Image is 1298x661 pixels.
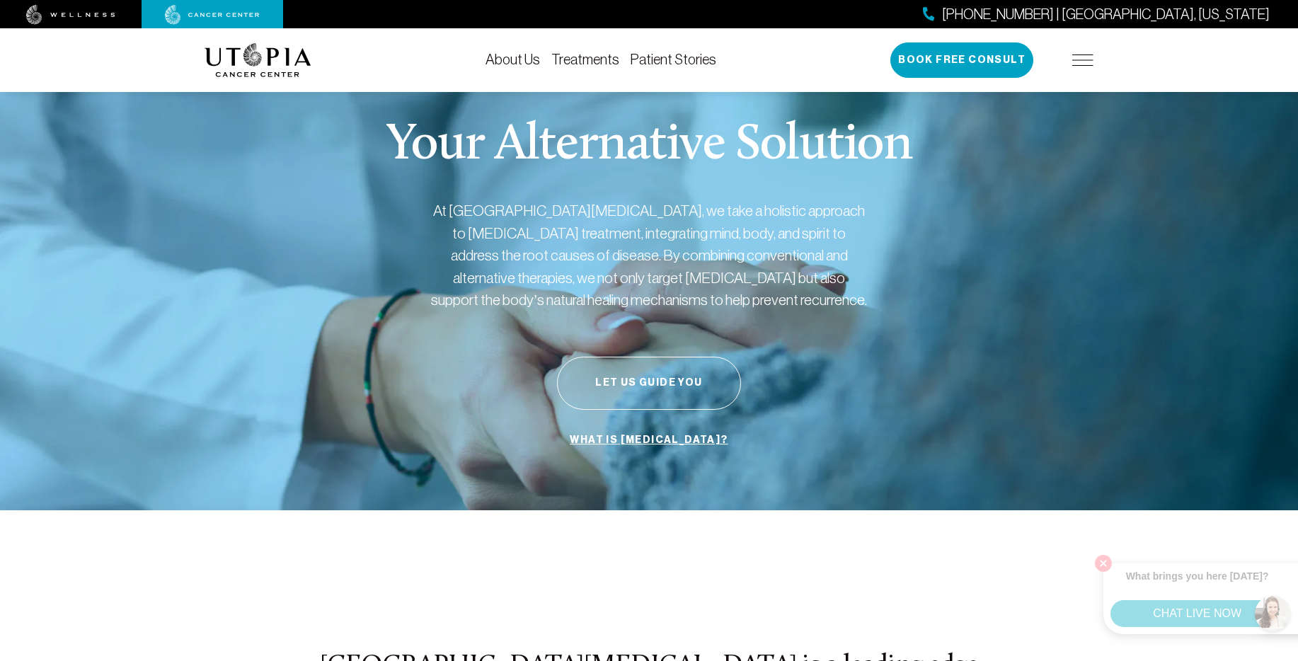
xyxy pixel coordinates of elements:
[890,42,1033,78] button: Book Free Consult
[1072,54,1093,66] img: icon-hamburger
[26,5,115,25] img: wellness
[205,43,311,77] img: logo
[631,52,716,67] a: Patient Stories
[386,120,912,171] p: Your Alternative Solution
[923,4,1270,25] a: [PHONE_NUMBER] | [GEOGRAPHIC_DATA], [US_STATE]
[551,52,619,67] a: Treatments
[486,52,540,67] a: About Us
[566,427,731,454] a: What is [MEDICAL_DATA]?
[557,357,741,410] button: Let Us Guide You
[942,4,1270,25] span: [PHONE_NUMBER] | [GEOGRAPHIC_DATA], [US_STATE]
[430,200,868,311] p: At [GEOGRAPHIC_DATA][MEDICAL_DATA], we take a holistic approach to [MEDICAL_DATA] treatment, inte...
[165,5,260,25] img: cancer center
